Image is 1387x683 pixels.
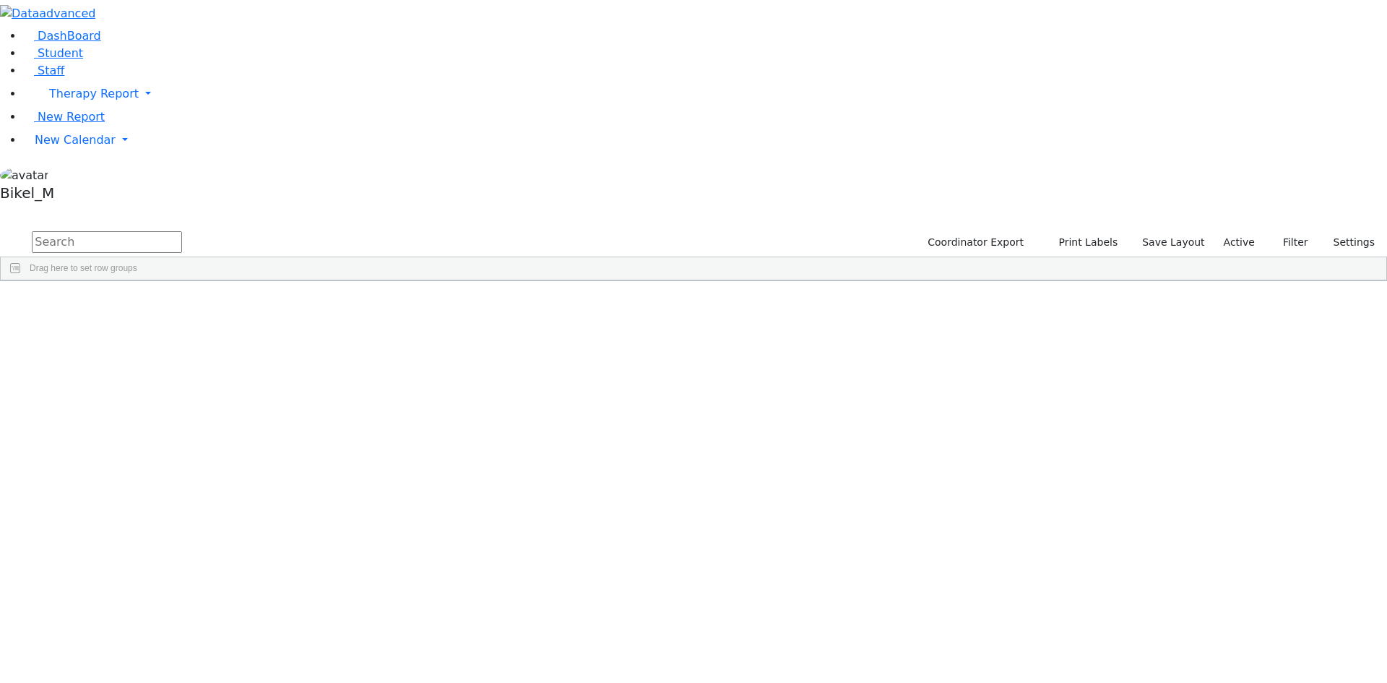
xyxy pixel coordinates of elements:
span: Staff [38,64,64,77]
a: DashBoard [23,29,101,43]
a: Student [23,46,83,60]
a: Therapy Report [23,80,1387,108]
span: New Report [38,110,105,124]
label: Active [1217,231,1261,254]
button: Settings [1315,231,1381,254]
a: Staff [23,64,64,77]
span: Therapy Report [49,87,139,100]
span: Drag here to set row groups [30,263,137,273]
a: New Report [23,110,105,124]
span: Student [38,46,83,60]
button: Print Labels [1042,231,1124,254]
span: DashBoard [38,29,101,43]
button: Filter [1264,231,1315,254]
input: Search [32,231,182,253]
span: New Calendar [35,133,116,147]
a: New Calendar [23,126,1387,155]
button: Coordinator Export [918,231,1030,254]
button: Save Layout [1136,231,1211,254]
